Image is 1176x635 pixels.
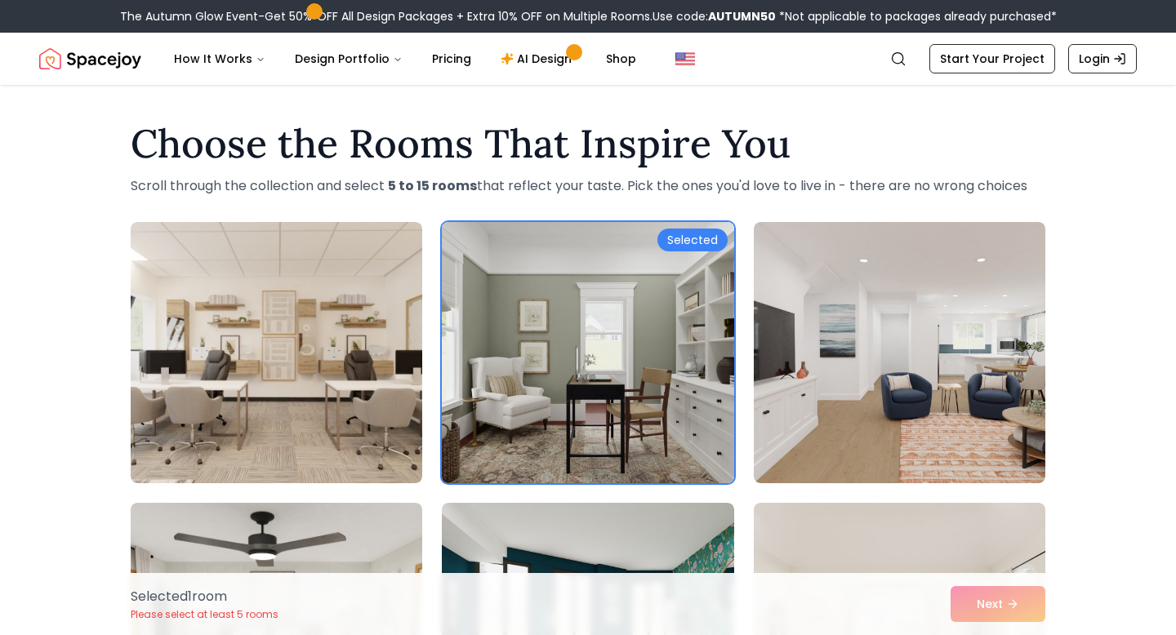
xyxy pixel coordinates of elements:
img: Spacejoy Logo [39,42,141,75]
img: Room room-1 [131,222,422,483]
button: How It Works [161,42,278,75]
a: Pricing [419,42,484,75]
span: *Not applicable to packages already purchased* [776,8,1057,24]
a: Shop [593,42,649,75]
a: Spacejoy [39,42,141,75]
img: United States [675,49,695,69]
p: Scroll through the collection and select that reflect your taste. Pick the ones you'd love to liv... [131,176,1045,196]
nav: Main [161,42,649,75]
div: The Autumn Glow Event-Get 50% OFF All Design Packages + Extra 10% OFF on Multiple Rooms. [120,8,1057,24]
strong: 5 to 15 rooms [388,176,477,195]
img: Room room-3 [754,222,1045,483]
a: AI Design [488,42,590,75]
h1: Choose the Rooms That Inspire You [131,124,1045,163]
a: Start Your Project [929,44,1055,73]
img: Room room-2 [434,215,741,490]
b: AUTUMN50 [708,8,776,24]
span: Use code: [653,8,776,24]
a: Login [1068,44,1137,73]
div: Selected [657,229,728,251]
p: Selected 1 room [131,587,278,606]
nav: Global [39,33,1137,85]
button: Design Portfolio [282,42,416,75]
p: Please select at least 5 rooms [131,608,278,621]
